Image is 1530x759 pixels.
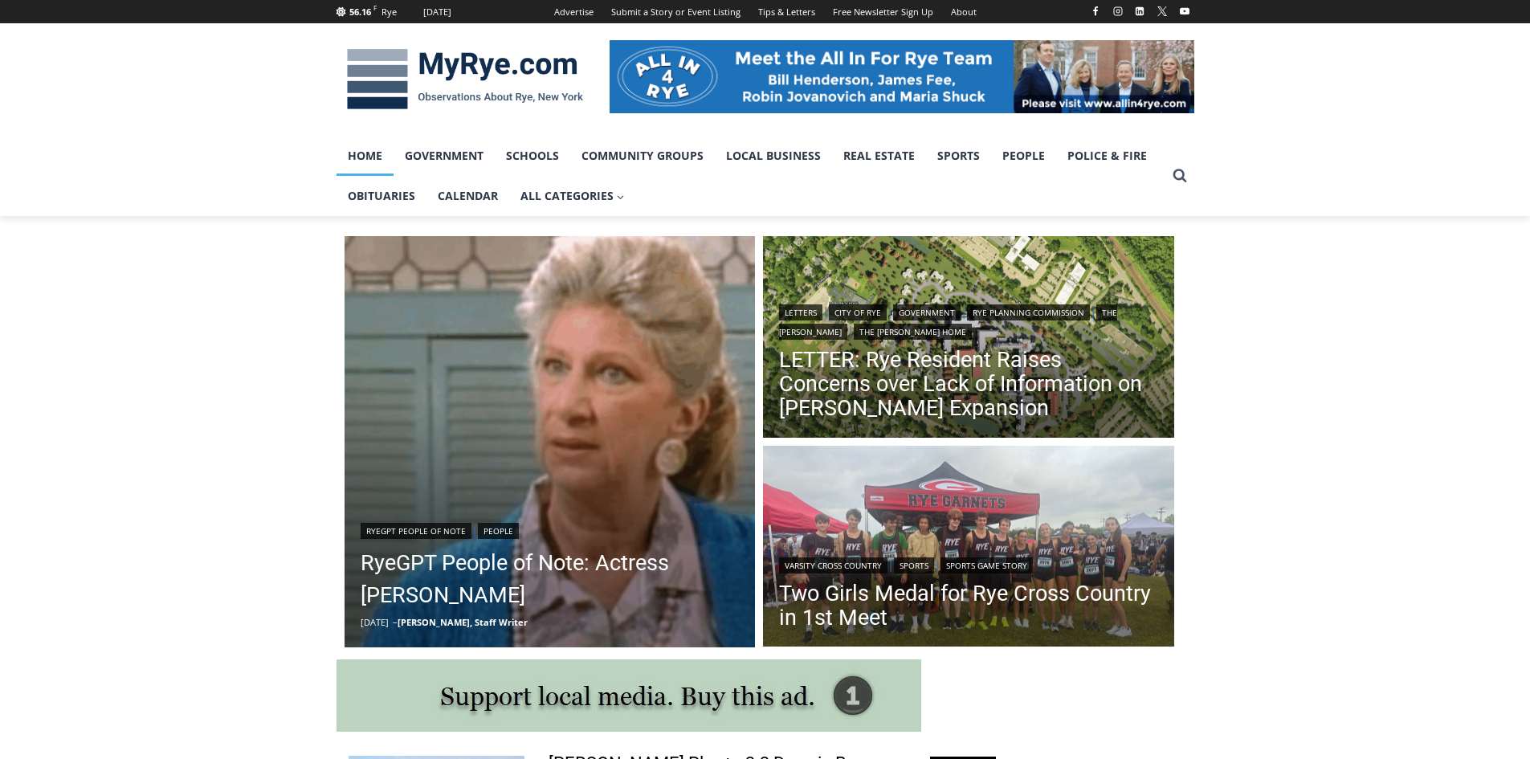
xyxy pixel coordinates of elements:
[337,136,1165,217] nav: Primary Navigation
[894,557,934,573] a: Sports
[398,616,528,628] a: [PERSON_NAME], Staff Writer
[361,523,471,539] a: RyeGPT People of Note
[940,557,1033,573] a: Sports Game Story
[1056,136,1158,176] a: Police & Fire
[478,523,519,539] a: People
[1130,2,1149,21] a: Linkedin
[763,446,1174,651] img: (PHOTO: The Rye Varsity Cross Country team after their first meet on Saturday, September 6, 2025....
[1108,2,1128,21] a: Instagram
[779,348,1158,420] a: LETTER: Rye Resident Raises Concerns over Lack of Information on [PERSON_NAME] Expansion
[381,5,397,19] div: Rye
[1175,2,1194,21] a: YouTube
[832,136,926,176] a: Real Estate
[361,520,740,539] div: |
[610,40,1194,112] img: All in for Rye
[495,136,570,176] a: Schools
[763,236,1174,442] a: Read More LETTER: Rye Resident Raises Concerns over Lack of Information on Osborn Expansion
[345,236,756,647] a: Read More RyeGPT People of Note: Actress Liz Sheridan
[715,136,832,176] a: Local Business
[779,557,887,573] a: Varsity Cross Country
[509,176,636,216] a: All Categories
[337,659,921,732] img: support local media, buy this ad
[337,176,426,216] a: Obituaries
[337,136,394,176] a: Home
[570,136,715,176] a: Community Groups
[763,236,1174,442] img: (PHOTO: Illustrative plan of The Osborn's proposed site plan from the July 10, 2025 planning comm...
[520,187,625,205] span: All Categories
[763,446,1174,651] a: Read More Two Girls Medal for Rye Cross Country in 1st Meet
[1153,2,1172,21] a: X
[423,5,451,19] div: [DATE]
[1086,2,1105,21] a: Facebook
[361,616,389,628] time: [DATE]
[967,304,1090,320] a: Rye Planning Commission
[926,136,991,176] a: Sports
[337,38,594,121] img: MyRye.com
[426,176,509,216] a: Calendar
[779,304,822,320] a: Letters
[349,6,371,18] span: 56.16
[361,547,740,611] a: RyeGPT People of Note: Actress [PERSON_NAME]
[991,136,1056,176] a: People
[893,304,961,320] a: Government
[779,554,1158,573] div: | |
[1165,161,1194,190] button: View Search Form
[345,236,756,647] img: (PHOTO: Sheridan in an episode of ALF. Public Domain.)
[779,581,1158,630] a: Two Girls Medal for Rye Cross Country in 1st Meet
[393,616,398,628] span: –
[854,324,972,340] a: The [PERSON_NAME] Home
[779,301,1158,340] div: | | | | |
[394,136,495,176] a: Government
[829,304,887,320] a: City of Rye
[373,3,377,12] span: F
